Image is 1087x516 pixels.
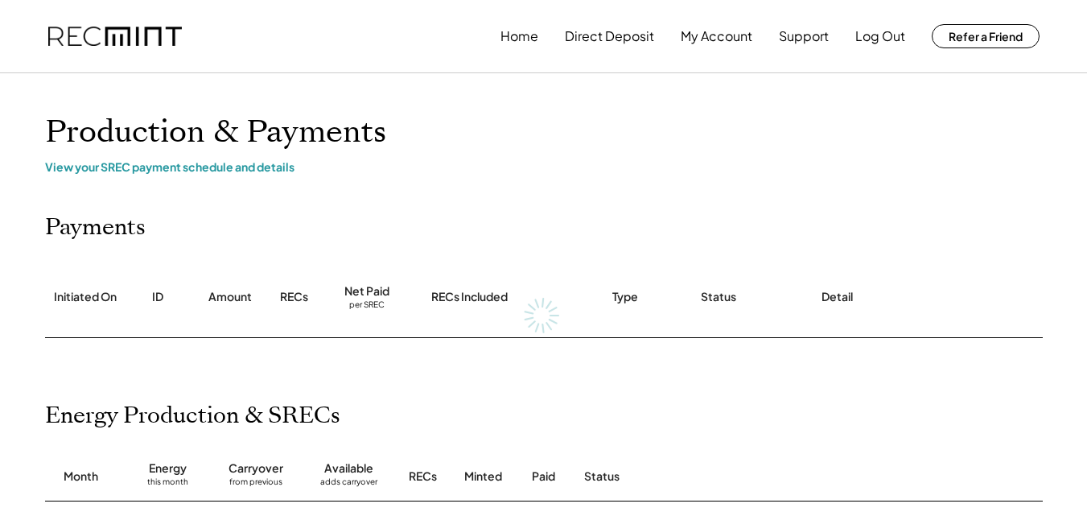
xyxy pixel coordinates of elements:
div: RECs [280,289,308,305]
button: Refer a Friend [932,24,1040,48]
div: RECs Included [431,289,508,305]
button: Log Out [855,20,905,52]
div: adds carryover [320,477,377,493]
button: Direct Deposit [565,20,654,52]
div: Minted [464,469,502,485]
div: Status [701,289,736,305]
div: Status [584,469,858,485]
h2: Payments [45,214,146,241]
div: RECs [409,469,437,485]
div: Energy [149,460,187,477]
div: per SREC [349,299,385,312]
div: Detail [821,289,853,305]
button: Support [779,20,829,52]
button: My Account [681,20,752,52]
button: Home [500,20,538,52]
h2: Energy Production & SRECs [45,402,340,430]
div: View your SREC payment schedule and details [45,159,1043,174]
div: Carryover [229,460,283,477]
div: Available [324,460,373,477]
div: from previous [229,477,282,493]
div: Type [612,289,638,305]
div: Month [64,469,98,485]
div: Paid [532,469,555,485]
h1: Production & Payments [45,114,1043,151]
div: this month [147,477,188,493]
img: recmint-logotype%403x.png [48,27,182,47]
div: Amount [208,289,252,305]
div: Initiated On [54,289,117,305]
div: ID [152,289,163,305]
div: Net Paid [344,283,389,299]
